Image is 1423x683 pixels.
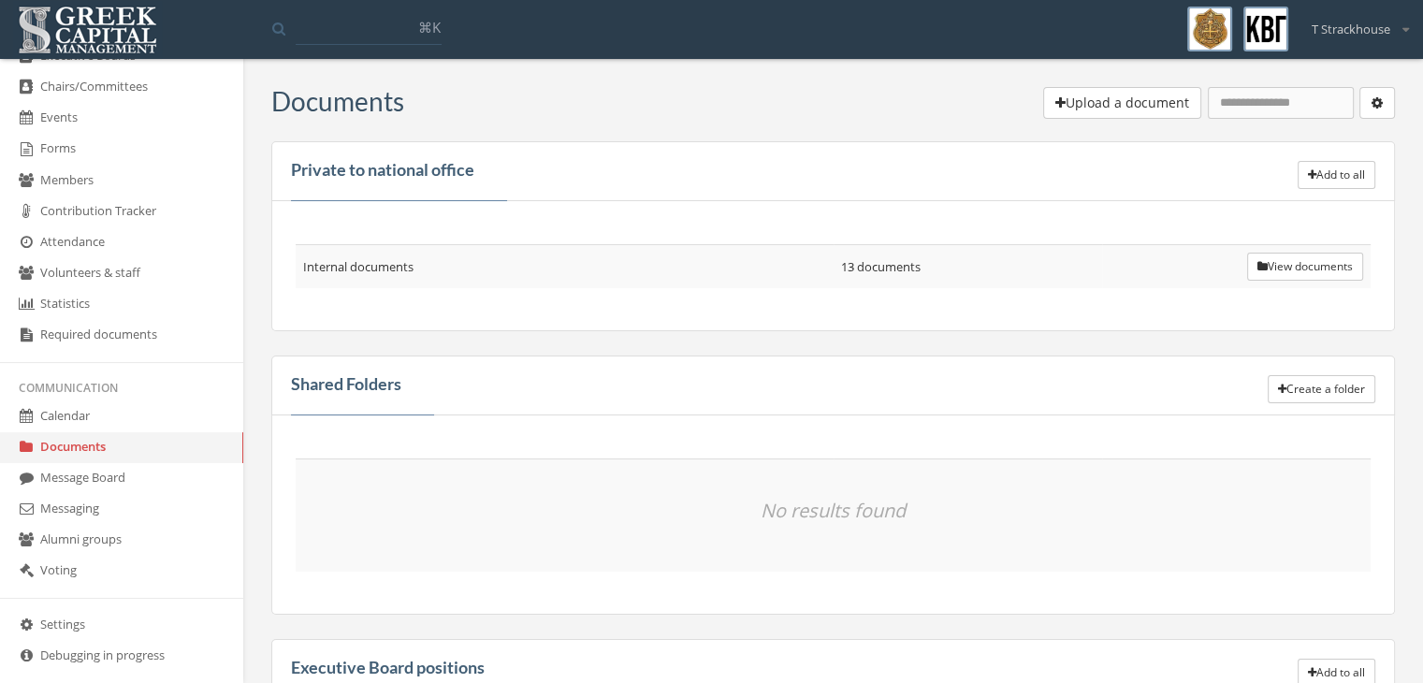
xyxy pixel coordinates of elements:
button: View documents [1247,253,1363,281]
td: Internal documents [296,245,834,289]
div: T Strackhouse [1300,7,1409,38]
h4: Executive Board positions [291,659,485,678]
span: 13 documents [841,258,921,275]
h4: Shared Folders [291,375,401,395]
h4: Private to national office [291,161,474,181]
button: Add to all [1298,161,1375,189]
button: Upload a document [1043,87,1201,119]
p: No results found [303,467,1363,555]
span: ⌘K [418,18,441,36]
button: Create a folder [1268,375,1375,403]
h3: Documents [271,87,404,116]
span: T Strackhouse [1312,21,1390,38]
